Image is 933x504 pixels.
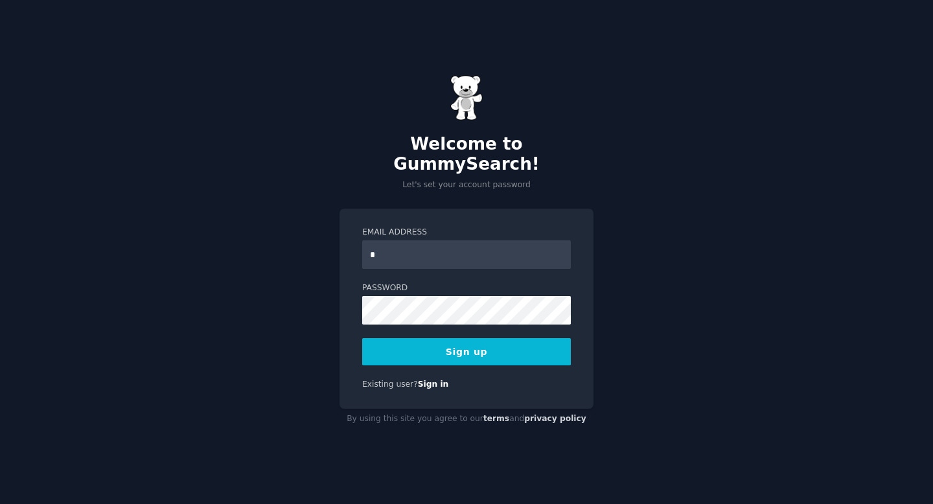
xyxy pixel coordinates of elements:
[340,134,593,175] h2: Welcome to GummySearch!
[362,227,571,238] label: Email Address
[340,409,593,430] div: By using this site you agree to our and
[524,414,586,423] a: privacy policy
[418,380,449,389] a: Sign in
[450,75,483,120] img: Gummy Bear
[483,414,509,423] a: terms
[362,338,571,365] button: Sign up
[362,282,571,294] label: Password
[340,179,593,191] p: Let's set your account password
[362,380,418,389] span: Existing user?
